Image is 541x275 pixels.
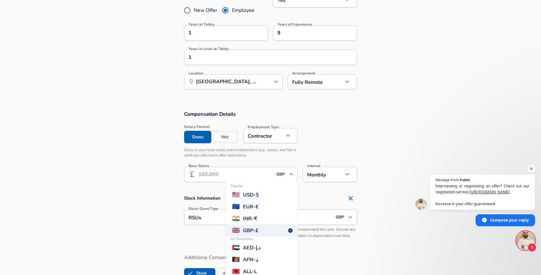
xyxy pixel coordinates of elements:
span: Salary Format [184,124,238,130]
label: Stock Grant Type [188,207,219,211]
button: Net [211,131,239,143]
p: Gross is your total salary before deductions (e.g., taxes), and Net is what you take home after d... [184,147,298,158]
span: 🇪🇺 [232,202,240,211]
span: New Offer [194,7,217,14]
span: 1 [528,243,536,252]
button: Open [346,213,355,222]
span: AFN - ؋ [243,256,259,263]
span: Publio [460,178,470,181]
span: Message from [435,178,459,181]
span: 🇦🇫 [232,255,240,264]
h3: Compensation Details [184,110,357,118]
label: Years of Experience [277,23,312,26]
h4: Stock Information [184,192,357,205]
button: Open [272,77,281,86]
div: Monthly [303,167,343,182]
label: Interval [307,164,321,168]
span: All Currencies [230,237,253,242]
span: 🇮🇳 [232,214,240,223]
input: 1 [184,50,343,65]
span: Popular [230,184,243,189]
input: USD [334,212,346,222]
label: Base Salary [188,164,209,168]
span: USD - $ [243,191,259,199]
label: Arrangement [292,71,315,75]
div: RSUs [184,210,224,225]
span: Interviewing or negotiating an offer? Check out our negotiation service: Increase in your offer g... [435,183,529,207]
button: Remove Section [344,192,357,205]
label: Employment Type [248,125,279,129]
button: Gross [184,131,211,143]
button: Close [287,170,296,179]
input: 7 [273,25,343,41]
label: Location [188,71,203,75]
label: Years in Level at Tabby [188,47,229,51]
span: 🇬🇧 [232,226,240,235]
label: Years at Tabby [188,23,214,26]
span: How much in stock will you be compensated this year. Include any overlapping stock grants, apprec... [243,227,355,244]
div: Contractor [243,128,284,143]
span: 🇦🇪 [232,243,240,252]
span: EUR - € [243,203,259,211]
input: 0 [184,25,254,41]
span: Compose your reply [490,215,529,226]
span: AED - د.إ [243,244,260,252]
span: INR - ₹ [243,215,257,222]
span: 🇺🇸 [232,190,240,200]
input: USD [275,170,287,179]
input: 100,000 [198,167,273,182]
label: Additional Compensation [184,252,357,263]
div: Open chat [516,231,535,250]
span: Employee [232,7,255,14]
div: Fully Remote [288,74,334,89]
span: GBP - £ [243,227,259,234]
